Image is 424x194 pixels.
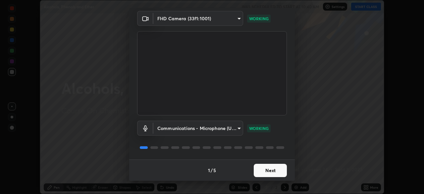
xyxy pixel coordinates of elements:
p: WORKING [249,16,269,22]
h4: 5 [213,167,216,174]
button: Next [254,164,287,177]
p: WORKING [249,125,269,131]
h4: 1 [208,167,210,174]
h4: / [211,167,213,174]
div: FHD Camera (33f1:1001) [153,11,243,26]
div: FHD Camera (33f1:1001) [153,121,243,136]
